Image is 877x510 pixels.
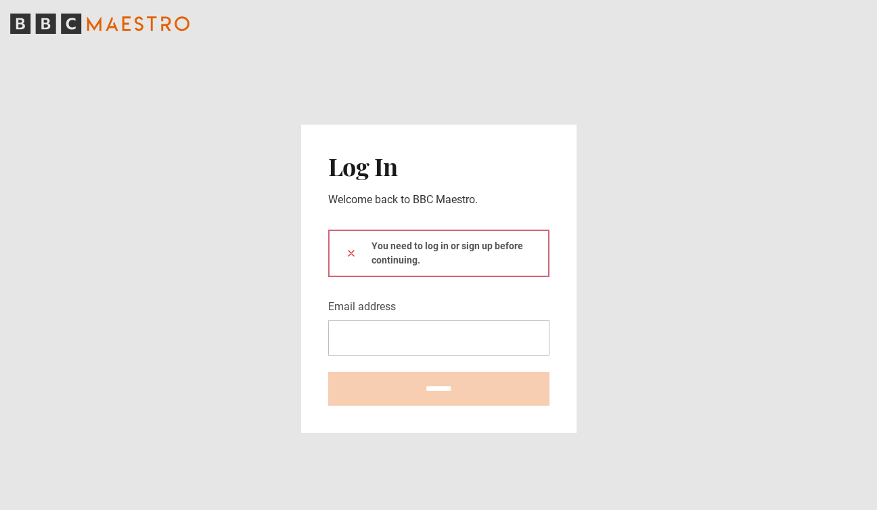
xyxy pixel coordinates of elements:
[10,14,189,34] svg: BBC Maestro
[328,152,549,180] h2: Log In
[328,230,549,277] div: You need to log in or sign up before continuing.
[328,192,549,208] p: Welcome back to BBC Maestro.
[328,299,396,315] label: Email address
